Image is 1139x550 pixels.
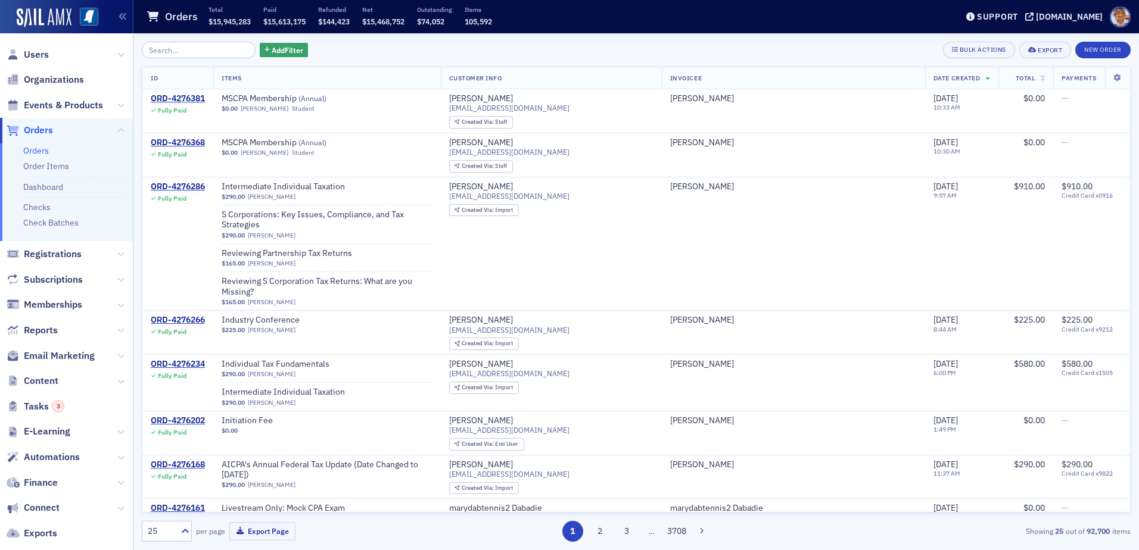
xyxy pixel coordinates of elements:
[462,340,513,347] div: Import
[1023,137,1045,148] span: $0.00
[151,74,158,82] span: ID
[222,460,432,480] span: AICPA's Annual Federal Tax Update (Date Changed to 12/15/2025)
[292,105,315,112] div: Student
[222,105,238,112] span: $0.00
[7,298,82,311] a: Memberships
[465,5,492,14] p: Items
[222,276,432,297] span: Reviewing S Corporation Tax Returns: What are you Missing?
[248,232,295,239] a: [PERSON_NAME]
[1062,192,1122,199] span: Credit Card x0916
[7,124,53,137] a: Orders
[222,370,245,378] span: $290.00
[977,11,1018,22] div: Support
[222,248,372,259] a: Reviewing Partnership Tax Returns
[222,193,245,201] span: $290.00
[1062,326,1122,333] span: Credit Card x9212
[7,273,83,286] a: Subscriptions
[933,415,958,426] span: [DATE]
[449,337,519,350] div: Created Via: Import
[462,206,495,214] span: Created Via :
[1023,502,1045,513] span: $0.00
[933,459,958,470] span: [DATE]
[248,370,295,378] a: [PERSON_NAME]
[933,147,960,155] time: 10:30 AM
[158,473,186,480] div: Fully Paid
[670,182,734,192] a: [PERSON_NAME]
[151,415,205,426] div: ORD-4276202
[449,182,513,192] a: [PERSON_NAME]
[417,17,444,26] span: $74,052
[617,521,637,542] button: 3
[449,369,569,378] span: [EMAIL_ADDRESS][DOMAIN_NAME]
[1038,47,1062,54] div: Export
[151,315,205,326] a: ORD-4276266
[222,359,372,370] span: Individual Tax Fundamentals
[462,162,495,170] span: Created Via :
[670,503,763,514] a: marydabtennis2 Dabadie
[158,195,186,202] div: Fully Paid
[151,460,205,470] div: ORD-4276168
[222,232,245,239] span: $290.00
[222,460,432,480] a: AICPA's Annual Federal Tax Update (Date Changed to [DATE])
[933,191,957,199] time: 9:57 AM
[24,48,49,61] span: Users
[1062,502,1068,513] span: —
[222,298,245,306] span: $165.00
[670,93,734,104] a: [PERSON_NAME]
[148,525,174,537] div: 25
[248,193,295,201] a: [PERSON_NAME]
[933,502,958,513] span: [DATE]
[1085,526,1112,536] strong: 92,700
[670,503,917,514] span: marydabtennis2 Dabadie
[933,93,958,104] span: [DATE]
[1062,415,1068,426] span: —
[462,383,495,391] span: Created Via :
[298,137,326,147] span: ( Annual )
[449,93,513,104] div: [PERSON_NAME]
[52,400,64,412] div: 3
[7,476,58,489] a: Finance
[24,99,103,112] span: Events & Products
[449,204,519,217] div: Created Via: Import
[1014,459,1045,470] span: $290.00
[670,137,734,148] a: [PERSON_NAME]
[142,42,256,58] input: Search…
[1062,93,1068,104] span: —
[71,8,98,28] a: View Homepage
[449,438,524,451] div: Created Via: End User
[449,470,569,479] span: [EMAIL_ADDRESS][DOMAIN_NAME]
[7,73,84,86] a: Organizations
[248,298,295,306] a: [PERSON_NAME]
[1062,74,1096,82] span: Payments
[24,476,58,489] span: Finance
[222,182,372,192] span: Intermediate Individual Taxation
[151,182,205,192] div: ORD-4276286
[449,104,569,112] span: [EMAIL_ADDRESS][DOMAIN_NAME]
[24,124,53,137] span: Orders
[24,248,82,261] span: Registrations
[1023,93,1045,104] span: $0.00
[7,99,103,112] a: Events & Products
[298,93,326,103] span: ( Annual )
[318,17,350,26] span: $144,423
[933,103,960,111] time: 10:33 AM
[462,119,507,126] div: Staff
[933,74,980,82] span: Date Created
[417,5,452,14] p: Outstanding
[318,5,350,14] p: Refunded
[1019,42,1071,58] button: Export
[670,315,734,326] a: [PERSON_NAME]
[810,526,1131,536] div: Showing out of items
[24,400,64,413] span: Tasks
[670,460,734,470] div: [PERSON_NAME]
[222,415,372,426] a: Initiation Fee
[222,315,372,326] a: Industry Conference
[222,137,372,148] a: MSCPA Membership (Annual)
[1075,42,1131,58] button: New Order
[449,503,542,514] a: marydabtennis2 Dabadie
[1062,369,1122,377] span: Credit Card x1505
